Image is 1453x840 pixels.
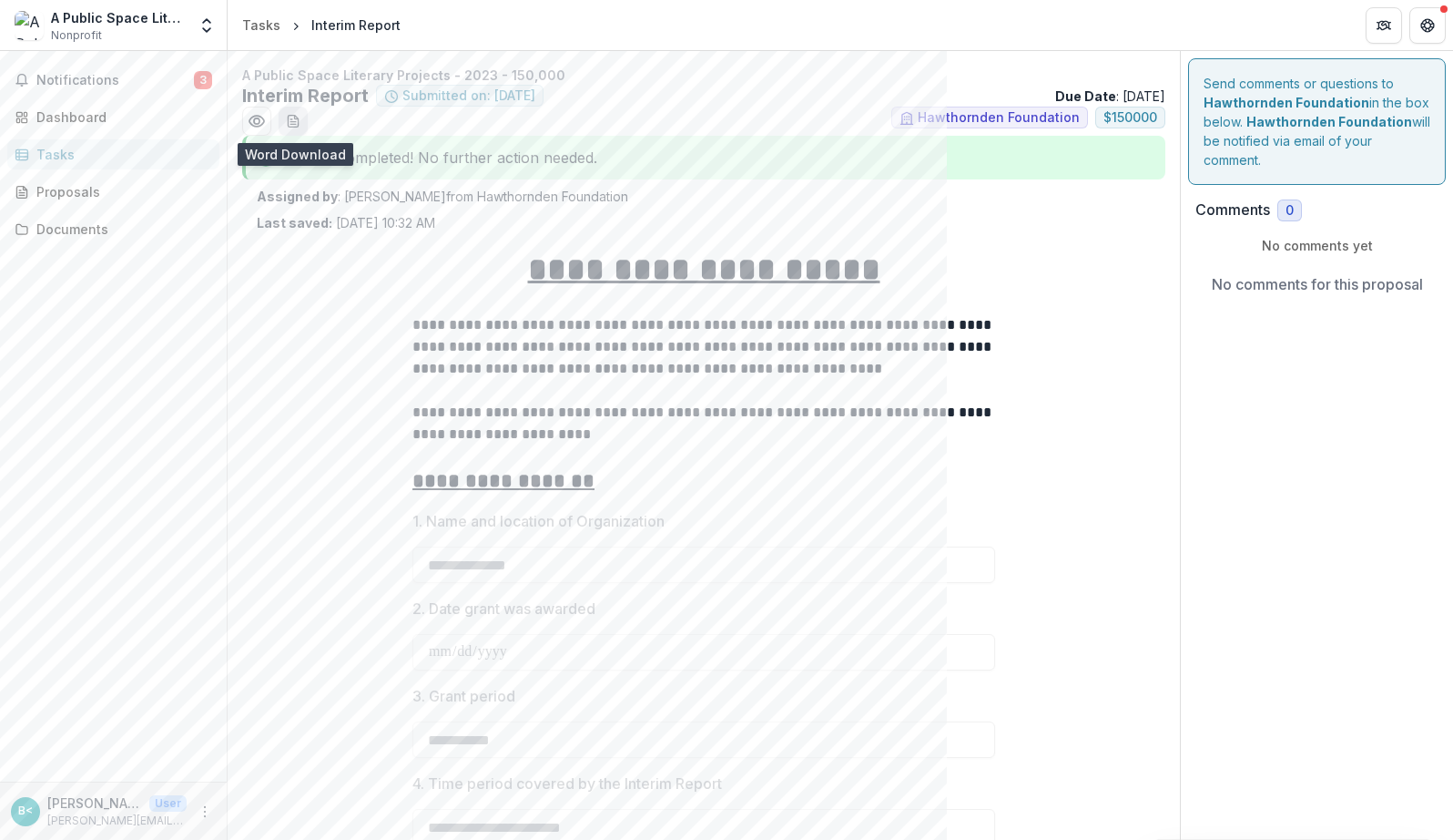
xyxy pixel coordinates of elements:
p: : [PERSON_NAME] from Hawthornden Foundation [257,187,1151,206]
span: Notifications [36,73,194,88]
div: Documents [36,220,205,239]
p: 3. Grant period [412,685,515,707]
strong: Hawthornden Foundation [1204,95,1369,110]
a: Documents [7,214,219,244]
p: A Public Space Literary Projects - 2023 - 150,000 [242,66,1165,85]
span: Hawthornden Foundation [918,110,1080,126]
div: Task is completed! No further action needed. [242,136,1165,179]
button: Partners [1366,7,1402,44]
p: 4. Time period covered by the Interim Report [412,773,722,794]
strong: Assigned by [257,189,338,204]
strong: Hawthornden Foundation [1246,114,1412,129]
div: Tasks [242,15,280,35]
h2: Comments [1195,201,1270,219]
div: Proposals [36,182,205,201]
p: User [149,795,187,812]
span: $ 150000 [1103,110,1157,126]
p: No comments yet [1195,236,1438,255]
p: 1. Name and location of Organization [412,510,665,532]
button: download-word-button [279,107,308,136]
button: Get Help [1409,7,1446,44]
a: Proposals [7,177,219,207]
strong: Last saved: [257,215,332,230]
div: Brigid Hughes <brigid@apublicspace.org> [18,805,33,817]
p: : [DATE] [1055,87,1165,106]
button: Notifications3 [7,66,219,95]
div: Tasks [36,145,205,164]
img: A Public Space Literary Projects Inc. [15,11,44,40]
p: [PERSON_NAME] <[PERSON_NAME][EMAIL_ADDRESS][DOMAIN_NAME]> [47,794,142,813]
strong: Due Date [1055,88,1116,104]
a: Tasks [7,139,219,169]
div: Send comments or questions to in the box below. will be notified via email of your comment. [1188,58,1446,185]
p: [PERSON_NAME][EMAIL_ADDRESS][DOMAIN_NAME] [47,813,187,829]
button: Preview 4129f675-ecb9-4702-b5db-52dc1b841d37.pdf [242,107,271,136]
span: Nonprofit [51,27,102,44]
a: Tasks [235,12,288,38]
nav: breadcrumb [235,12,408,38]
span: Submitted on: [DATE] [402,88,535,104]
h2: Interim Report [242,85,369,107]
button: More [194,801,216,823]
p: [DATE] 10:32 AM [257,213,435,232]
div: Interim Report [311,15,401,35]
p: No comments for this proposal [1212,273,1423,295]
button: Open entity switcher [194,7,219,44]
a: Dashboard [7,102,219,132]
span: 3 [194,71,212,89]
div: A Public Space Literary Projects Inc. [51,8,187,27]
span: 0 [1285,203,1294,219]
div: Dashboard [36,108,205,127]
p: 2. Date grant was awarded [412,598,595,620]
